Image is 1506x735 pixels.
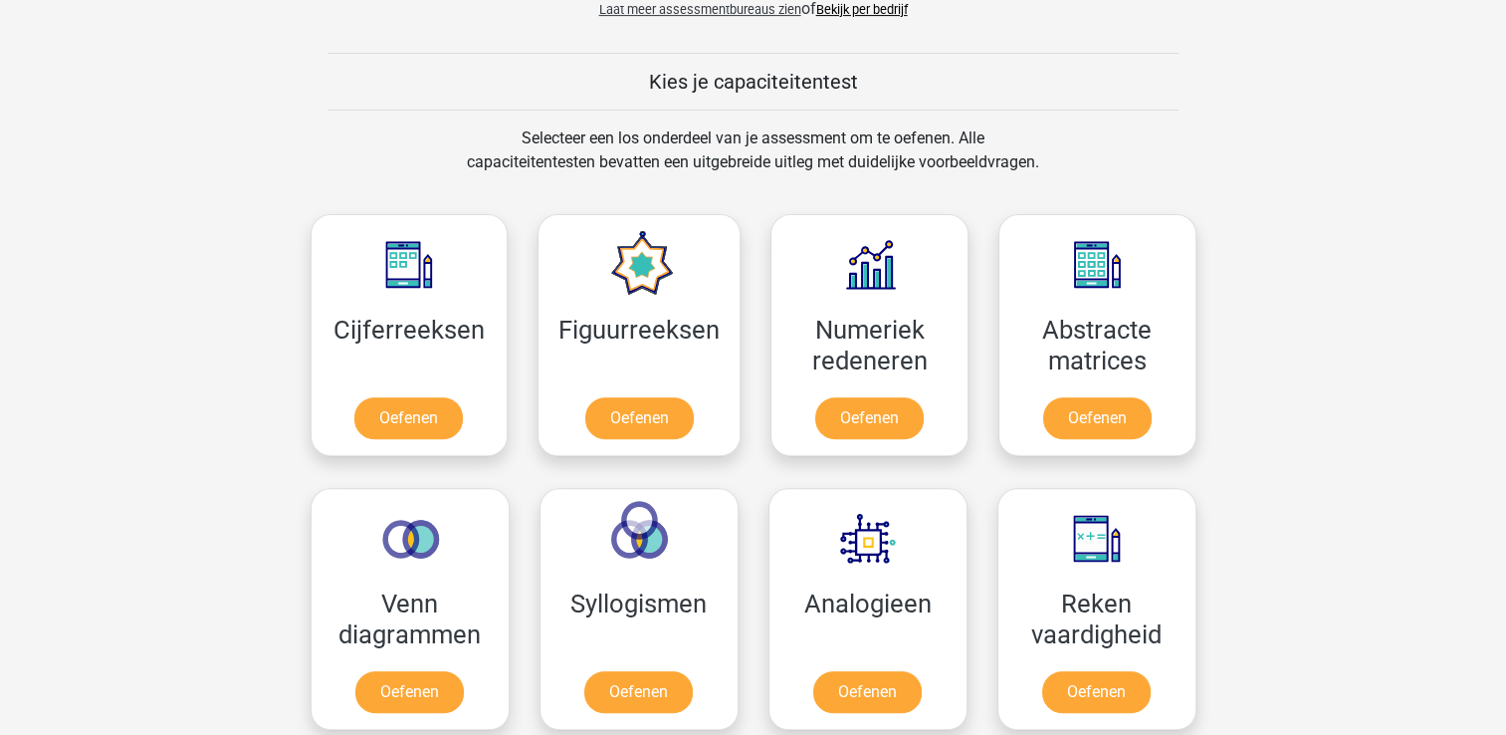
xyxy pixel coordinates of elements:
[816,2,908,17] a: Bekijk per bedrijf
[1042,671,1151,713] a: Oefenen
[599,2,801,17] span: Laat meer assessmentbureaus zien
[585,397,694,439] a: Oefenen
[584,671,693,713] a: Oefenen
[354,397,463,439] a: Oefenen
[815,397,924,439] a: Oefenen
[328,70,1179,94] h5: Kies je capaciteitentest
[813,671,922,713] a: Oefenen
[1043,397,1152,439] a: Oefenen
[448,126,1058,198] div: Selecteer een los onderdeel van je assessment om te oefenen. Alle capaciteitentesten bevatten een...
[355,671,464,713] a: Oefenen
